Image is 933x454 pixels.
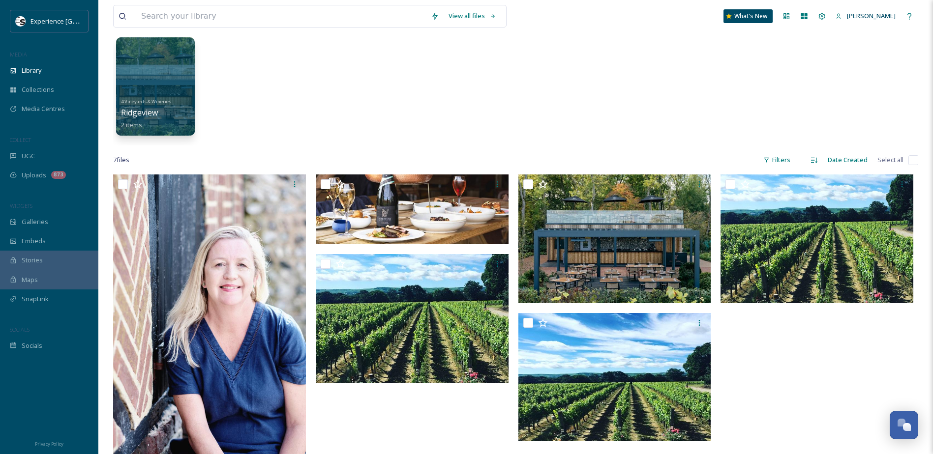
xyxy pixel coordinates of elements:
[121,96,171,129] a: 4 Vineyards & WineriesRidgeview2 items
[113,155,129,165] span: 7 file s
[10,202,32,209] span: WIDGETS
[316,174,509,244] img: Ridgeview_Wine_Garden-Winter-0169-002-1-1024x371.jpg
[22,341,42,350] span: Socials
[121,120,142,129] span: 2 items
[22,217,48,227] span: Galleries
[35,437,63,449] a: Privacy Policy
[316,254,509,382] img: Ridgeviewvineyard.jpg
[10,51,27,58] span: MEDIA
[22,275,38,284] span: Maps
[136,5,426,27] input: Search your library
[35,441,63,447] span: Privacy Policy
[831,6,901,26] a: [PERSON_NAME]
[51,171,66,179] div: 873
[518,313,711,441] img: Ridgeview.jpg
[22,104,65,113] span: Media Centres
[22,66,41,75] span: Library
[22,236,46,246] span: Embeds
[518,174,711,303] img: rose-vine-ridgeview-1024x683.jpg
[10,326,30,333] span: SOCIALS
[121,98,171,105] span: 4 Vineyards & Wineries
[22,85,54,94] span: Collections
[121,107,158,118] span: Ridgeview
[16,16,26,26] img: WSCC%20ES%20Socials%20Icon%20-%20Secondary%20-%20Black.jpg
[10,136,31,143] span: COLLECT
[22,170,46,180] span: Uploads
[22,255,43,265] span: Stories
[723,9,773,23] a: What's New
[877,155,903,165] span: Select all
[823,150,873,170] div: Date Created
[444,6,501,26] a: View all files
[30,16,128,26] span: Experience [GEOGRAPHIC_DATA]
[890,411,918,439] button: Open Chat
[22,294,49,304] span: SnapLink
[758,150,795,170] div: Filters
[721,174,913,303] img: Ridgeview vineyard hires.jpg
[847,11,896,20] span: [PERSON_NAME]
[22,151,35,161] span: UGC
